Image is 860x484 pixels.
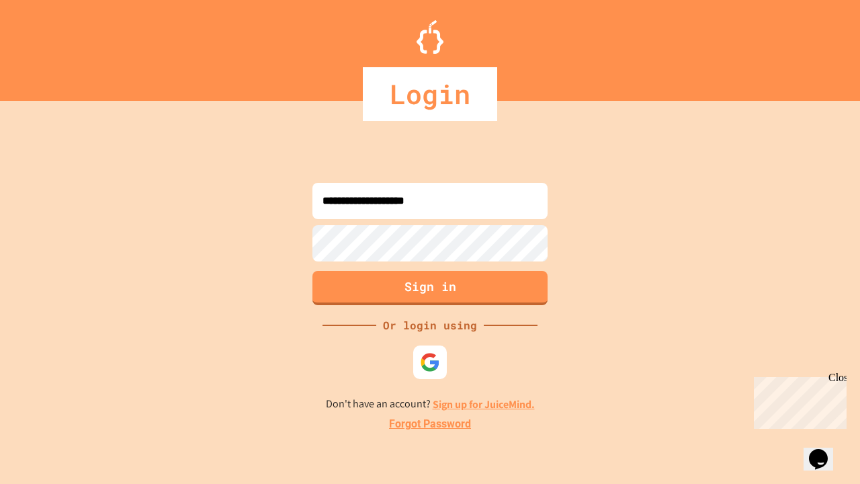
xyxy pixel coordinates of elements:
p: Don't have an account? [326,396,535,413]
div: Or login using [376,317,484,333]
a: Sign up for JuiceMind. [433,397,535,411]
div: Chat with us now!Close [5,5,93,85]
a: Forgot Password [389,416,471,432]
iframe: chat widget [804,430,847,471]
img: Logo.svg [417,20,443,54]
iframe: chat widget [748,372,847,429]
button: Sign in [312,271,548,305]
img: google-icon.svg [420,352,440,372]
div: Login [363,67,497,121]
